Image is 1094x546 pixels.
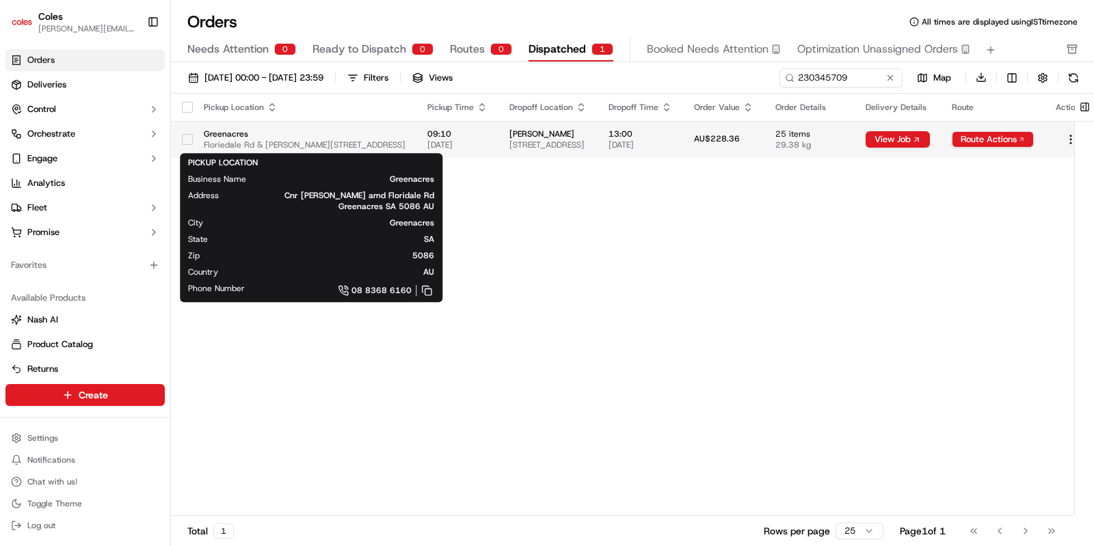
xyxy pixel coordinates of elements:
[1056,102,1086,113] div: Actions
[5,358,165,380] button: Returns
[11,338,159,351] a: Product Catalog
[490,43,512,55] div: 0
[5,49,165,71] a: Orders
[5,172,165,194] a: Analytics
[182,68,330,87] button: [DATE] 00:00 - [DATE] 23:59
[509,102,587,113] div: Dropoff Location
[5,472,165,491] button: Chat with us!
[412,43,433,55] div: 0
[11,11,33,33] img: Coles
[27,177,65,189] span: Analytics
[188,283,245,294] span: Phone Number
[14,131,38,155] img: 1736555255976-a54dd68f-1ca7-489b-9aae-adbdc363a1c4
[27,198,105,212] span: Knowledge Base
[427,139,488,150] span: [DATE]
[187,523,234,538] div: Total
[406,68,459,87] button: Views
[952,131,1034,148] button: Route Actions
[188,174,246,185] span: Business Name
[900,524,946,538] div: Page 1 of 1
[529,41,586,57] span: Dispatched
[27,226,59,238] span: Promise
[509,128,587,139] span: [PERSON_NAME]
[38,23,136,34] button: [PERSON_NAME][EMAIL_ADDRESS][DOMAIN_NAME]
[5,74,165,96] a: Deliveries
[922,16,1078,27] span: All times are displayed using IST timezone
[27,476,77,487] span: Chat with us!
[5,197,165,219] button: Fleet
[341,68,395,87] button: Filters
[27,363,58,375] span: Returns
[27,54,55,66] span: Orders
[188,217,203,228] span: City
[5,494,165,513] button: Toggle Theme
[188,267,218,277] span: Country
[204,102,405,113] div: Pickup Location
[240,267,434,277] span: AU
[866,131,930,148] button: View Job
[866,134,930,145] a: View Job
[14,14,41,41] img: Nash
[609,139,672,150] span: [DATE]
[188,250,200,261] span: Zip
[27,152,57,165] span: Engage
[5,98,165,120] button: Control
[38,10,63,23] span: Coles
[27,433,58,443] span: Settings
[27,202,47,214] span: Fleet
[27,520,55,531] span: Log out
[5,287,165,309] div: Available Products
[351,285,412,296] span: 08 8368 6160
[188,190,219,201] span: Address
[5,428,165,448] button: Settings
[609,128,672,139] span: 13:00
[204,139,405,150] span: Floriedale Rd & [PERSON_NAME][STREET_ADDRESS]
[204,128,405,139] span: Greenacres
[267,283,434,298] a: 08 8368 6160
[11,314,159,326] a: Nash AI
[5,309,165,331] button: Nash AI
[5,254,165,276] div: Favorites
[14,200,25,210] div: 📗
[79,388,108,402] span: Create
[952,102,1034,113] div: Route
[509,139,587,150] span: [STREET_ADDRESS]
[908,70,960,86] button: Map
[222,250,434,261] span: 5086
[591,43,613,55] div: 1
[5,450,165,469] button: Notifications
[775,128,844,139] span: 25 items
[5,148,165,169] button: Engage
[5,516,165,535] button: Log out
[232,135,249,151] button: Start new chat
[694,133,740,144] span: AU$228.36
[364,72,388,84] div: Filters
[230,234,434,245] span: SA
[427,102,488,113] div: Pickup Time
[764,524,830,538] p: Rows per page
[5,221,165,243] button: Promise
[779,68,903,87] input: Type to search
[241,190,434,212] span: Cnr [PERSON_NAME] amd Floridale Rd Greenacres SA 5086 AU
[225,217,434,228] span: Greenacres
[27,498,82,509] span: Toggle Theme
[36,88,246,103] input: Got a question? Start typing here...
[1064,68,1083,87] button: Refresh
[647,41,769,57] span: Booked Needs Attention
[427,128,488,139] span: 09:10
[5,384,165,406] button: Create
[5,333,165,355] button: Product Catalog
[46,144,173,155] div: We're available if you need us!
[268,174,434,185] span: Greenacres
[797,41,958,57] span: Optimization Unassigned Orders
[187,41,269,57] span: Needs Attention
[204,72,323,84] span: [DATE] 00:00 - [DATE] 23:59
[312,41,406,57] span: Ready to Dispatch
[188,157,258,168] span: PICKUP LOCATION
[110,193,225,217] a: 💻API Documentation
[8,193,110,217] a: 📗Knowledge Base
[27,314,58,326] span: Nash AI
[14,55,249,77] p: Welcome 👋
[46,131,224,144] div: Start new chat
[27,128,75,140] span: Orchestrate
